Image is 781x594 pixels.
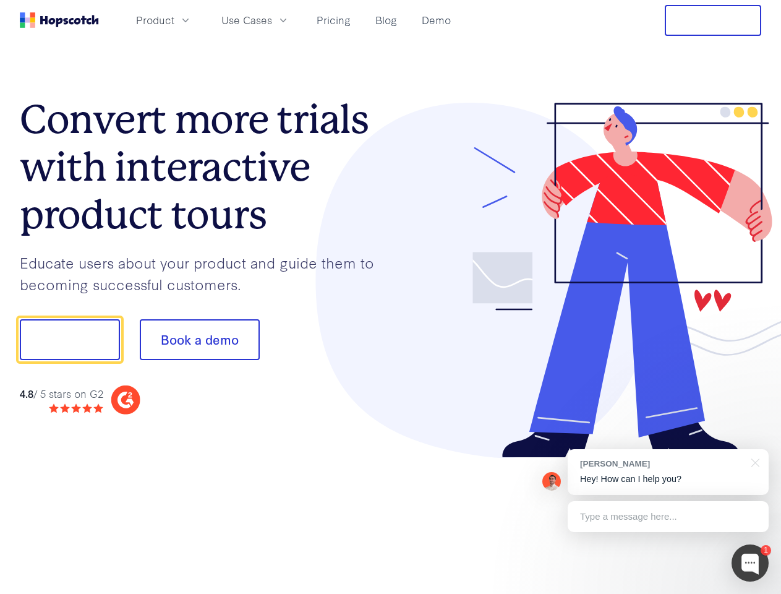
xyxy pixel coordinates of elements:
button: Product [129,10,199,30]
p: Educate users about your product and guide them to becoming successful customers. [20,252,391,295]
div: 1 [761,545,771,556]
button: Free Trial [665,5,761,36]
a: Pricing [312,10,356,30]
span: Product [136,12,174,28]
button: Show me! [20,319,120,360]
div: / 5 stars on G2 [20,386,103,402]
strong: 4.8 [20,386,33,400]
h1: Convert more trials with interactive product tours [20,96,391,238]
button: Use Cases [214,10,297,30]
div: Type a message here... [568,501,769,532]
div: [PERSON_NAME] [580,458,744,470]
img: Mark Spera [542,472,561,491]
span: Use Cases [221,12,272,28]
a: Home [20,12,99,28]
a: Demo [417,10,456,30]
a: Blog [370,10,402,30]
p: Hey! How can I help you? [580,473,756,486]
button: Book a demo [140,319,260,360]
